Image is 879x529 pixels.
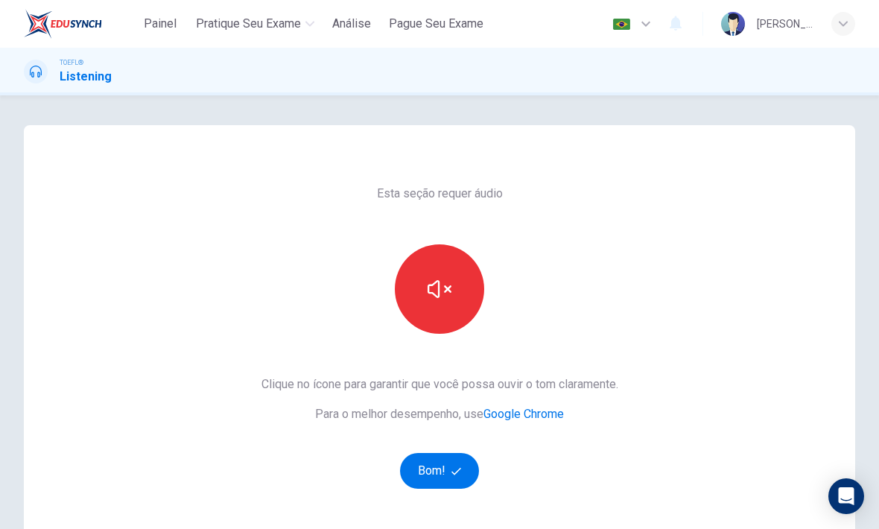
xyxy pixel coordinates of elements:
[828,478,864,514] div: Open Intercom Messenger
[383,10,489,37] button: Pague Seu Exame
[326,10,377,37] button: Análise
[261,376,618,393] span: Clique no ícone para garantir que você possa ouvir o tom claramente.
[400,453,480,489] button: Bom!
[612,19,631,30] img: pt
[60,57,83,68] span: TOEFL®
[332,15,371,33] span: Análise
[389,15,483,33] span: Pague Seu Exame
[144,15,177,33] span: Painel
[24,9,102,39] img: EduSynch logo
[721,12,745,36] img: Profile picture
[261,405,618,423] span: Para o melhor desempenho, use
[190,10,320,37] button: Pratique seu exame
[377,185,503,203] span: Esta seção requer áudio
[60,68,112,86] h1: Listening
[757,15,813,33] div: [PERSON_NAME]
[136,10,184,37] button: Painel
[24,9,136,39] a: EduSynch logo
[196,15,301,33] span: Pratique seu exame
[483,407,564,421] a: Google Chrome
